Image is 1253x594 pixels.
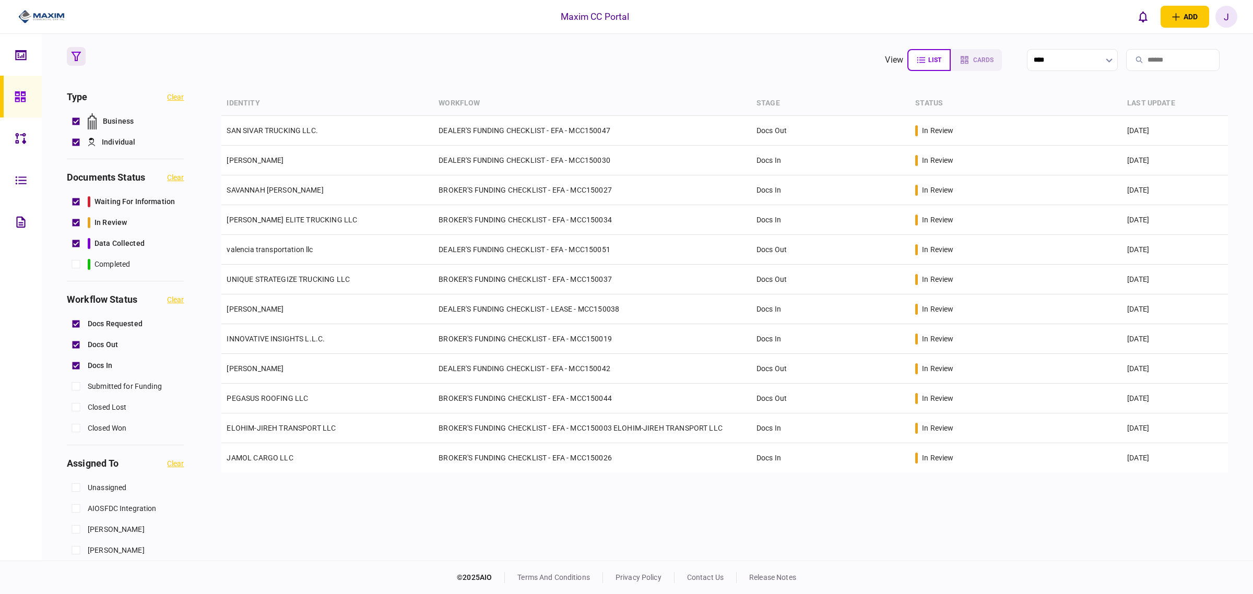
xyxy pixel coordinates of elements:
[227,305,283,313] a: [PERSON_NAME]
[922,215,953,225] div: in review
[1122,443,1228,473] td: [DATE]
[433,116,751,146] td: DEALER'S FUNDING CHECKLIST - EFA - MCC150047
[433,235,751,265] td: DEALER'S FUNDING CHECKLIST - EFA - MCC150051
[88,545,145,556] span: [PERSON_NAME]
[227,364,283,373] a: [PERSON_NAME]
[433,205,751,235] td: BROKER'S FUNDING CHECKLIST - EFA - MCC150034
[227,335,325,343] a: INNOVATIVE INSIGHTS L.L.C.
[88,503,157,514] span: AIOSFDC Integration
[167,173,184,182] button: clear
[751,413,910,443] td: Docs In
[227,424,336,432] a: ELOHIM-JIREH TRANSPORT LLC
[1122,235,1228,265] td: [DATE]
[1122,205,1228,235] td: [DATE]
[687,573,724,581] a: contact us
[88,360,112,371] span: Docs In
[67,173,145,182] h3: documents status
[433,91,751,116] th: workflow
[1122,413,1228,443] td: [DATE]
[167,459,184,468] button: clear
[67,459,119,468] h3: assigned to
[751,146,910,175] td: Docs In
[433,265,751,294] td: BROKER'S FUNDING CHECKLIST - EFA - MCC150037
[88,402,126,413] span: Closed Lost
[88,423,126,434] span: Closed Won
[922,304,953,314] div: in review
[227,394,308,402] a: PEGASUS ROOFING LLC
[922,274,953,284] div: in review
[1122,384,1228,413] td: [DATE]
[1122,354,1228,384] td: [DATE]
[922,453,953,463] div: in review
[922,334,953,344] div: in review
[922,423,953,433] div: in review
[221,91,433,116] th: identity
[922,393,953,403] div: in review
[227,216,357,224] a: [PERSON_NAME] ELITE TRUCKING LLC
[457,572,505,583] div: © 2025 AIO
[227,454,293,462] a: JAMOL CARGO LLC
[561,10,630,23] div: Maxim CC Portal
[928,56,941,64] span: list
[1132,6,1154,28] button: open notifications list
[1215,6,1237,28] button: J
[1161,6,1209,28] button: open adding identity options
[88,318,143,329] span: Docs Requested
[922,363,953,374] div: in review
[433,443,751,473] td: BROKER'S FUNDING CHECKLIST - EFA - MCC150026
[751,354,910,384] td: Docs Out
[167,295,184,304] button: clear
[433,294,751,324] td: DEALER'S FUNDING CHECKLIST - LEASE - MCC150038
[922,185,953,195] div: in review
[227,245,313,254] a: valencia transportation llc
[1122,146,1228,175] td: [DATE]
[922,244,953,255] div: in review
[88,339,118,350] span: Docs Out
[433,384,751,413] td: BROKER'S FUNDING CHECKLIST - EFA - MCC150044
[751,91,910,116] th: stage
[433,175,751,205] td: BROKER'S FUNDING CHECKLIST - EFA - MCC150027
[517,573,590,581] a: terms and conditions
[227,156,283,164] a: [PERSON_NAME]
[88,381,162,392] span: Submitted for Funding
[951,49,1002,71] button: cards
[751,175,910,205] td: Docs In
[227,126,317,135] a: SAN SIVAR TRUCKING LLC.
[167,93,184,101] button: clear
[751,384,910,413] td: Docs Out
[433,354,751,384] td: DEALER'S FUNDING CHECKLIST - EFA - MCC150042
[433,146,751,175] td: DEALER'S FUNDING CHECKLIST - EFA - MCC150030
[885,54,903,66] div: view
[1122,265,1228,294] td: [DATE]
[751,294,910,324] td: Docs In
[751,265,910,294] td: Docs Out
[910,91,1122,116] th: status
[18,9,65,25] img: client company logo
[1122,324,1228,354] td: [DATE]
[94,217,127,228] span: in review
[751,205,910,235] td: Docs In
[88,482,126,493] span: unassigned
[67,92,88,102] h3: Type
[907,49,951,71] button: list
[94,238,145,249] span: data collected
[616,573,661,581] a: privacy policy
[433,324,751,354] td: BROKER'S FUNDING CHECKLIST - EFA - MCC150019
[751,443,910,473] td: Docs In
[922,125,953,136] div: in review
[94,196,175,207] span: waiting for information
[922,155,953,165] div: in review
[88,524,145,535] span: [PERSON_NAME]
[103,116,134,127] span: Business
[227,275,350,283] a: UNIQUE STRATEGIZE TRUCKING LLC
[1122,91,1228,116] th: last update
[1122,116,1228,146] td: [DATE]
[433,413,751,443] td: BROKER'S FUNDING CHECKLIST - EFA - MCC150003 ELOHIM-JIREH TRANSPORT LLC
[67,295,137,304] h3: workflow status
[973,56,994,64] span: cards
[102,137,135,148] span: Individual
[751,235,910,265] td: Docs Out
[1122,175,1228,205] td: [DATE]
[94,259,130,270] span: completed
